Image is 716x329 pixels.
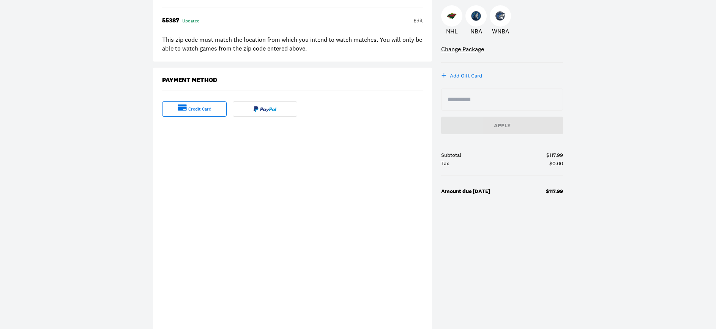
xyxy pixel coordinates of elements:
[162,17,179,24] div: 55387
[441,152,461,158] div: Subtotal
[441,117,563,134] button: Apply
[447,123,557,128] div: Apply
[450,72,482,79] div: Add Gift Card
[492,27,509,36] p: WNBA
[441,72,482,79] button: +Add Gift Card
[441,161,449,166] div: Tax
[546,152,563,158] div: $117.99
[188,106,211,112] div: credit card
[441,45,484,53] a: Change Package
[470,27,482,36] p: NBA
[447,11,457,21] img: Wild
[446,27,458,36] p: NHL
[441,188,490,195] b: Amount due [DATE]
[162,77,217,84] div: Payment Method
[254,106,276,112] img: Paypal fulltext logo
[413,17,423,25] div: Edit
[549,161,563,166] div: $0.00
[546,188,563,195] b: $117.99
[182,18,200,24] div: Updated
[441,71,447,79] div: +
[495,11,505,21] img: Lynx
[471,11,481,21] img: Timberwolves
[162,35,423,52] div: This zip code must match the location from which you intend to watch matches. You will only be ab...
